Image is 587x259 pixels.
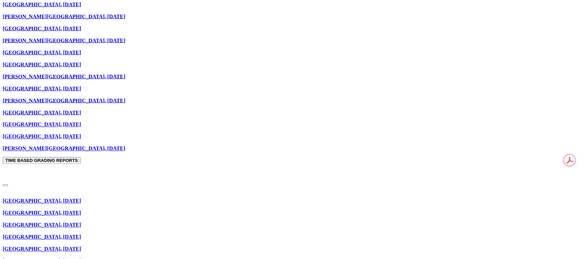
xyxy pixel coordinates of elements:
a: [GEOGRAPHIC_DATA], [DATE] [3,222,81,228]
a: [GEOGRAPHIC_DATA], [DATE] [3,2,81,7]
a: [GEOGRAPHIC_DATA], [DATE] [3,62,81,67]
a: [GEOGRAPHIC_DATA], [DATE] [3,122,81,127]
strong: TIME BASED GRADING REPORTS [5,158,78,163]
a: [PERSON_NAME][GEOGRAPHIC_DATA], [DATE] [3,74,125,79]
a: [GEOGRAPHIC_DATA], [DATE] [3,134,81,140]
a: [GEOGRAPHIC_DATA], [DATE] [3,198,81,204]
a: [GEOGRAPHIC_DATA], [DATE] [3,110,81,115]
a: [GEOGRAPHIC_DATA], [DATE] [3,50,81,55]
a: [PERSON_NAME][GEOGRAPHIC_DATA], [DATE] [3,14,125,19]
a: [PERSON_NAME][GEOGRAPHIC_DATA], [DATE] [3,146,125,152]
a: [GEOGRAPHIC_DATA], [DATE] [3,86,81,91]
a: [PERSON_NAME][GEOGRAPHIC_DATA], [DATE] [3,38,125,43]
a: [GEOGRAPHIC_DATA], [DATE] [3,234,81,240]
a: [PERSON_NAME][GEOGRAPHIC_DATA], [DATE] [3,98,125,103]
button: TIME BASED GRADING REPORTS [3,157,81,164]
a: [GEOGRAPHIC_DATA], [DATE] [3,210,81,216]
a: [GEOGRAPHIC_DATA], [DATE] [3,246,81,252]
a: [GEOGRAPHIC_DATA], [DATE] [3,26,81,31]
